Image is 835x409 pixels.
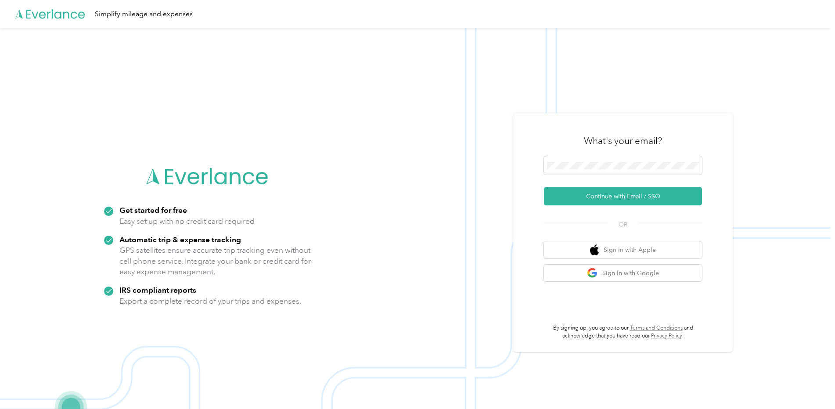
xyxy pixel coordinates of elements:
p: GPS satellites ensure accurate trip tracking even without cell phone service. Integrate your bank... [119,245,311,277]
strong: Automatic trip & expense tracking [119,235,241,244]
strong: IRS compliant reports [119,285,196,294]
p: By signing up, you agree to our and acknowledge that you have read our . [544,324,702,340]
p: Easy set up with no credit card required [119,216,255,227]
button: apple logoSign in with Apple [544,241,702,258]
button: Continue with Email / SSO [544,187,702,205]
a: Privacy Policy [651,333,682,339]
a: Terms and Conditions [630,325,683,331]
p: Export a complete record of your trips and expenses. [119,296,301,307]
img: apple logo [590,244,599,255]
button: google logoSign in with Google [544,265,702,282]
img: google logo [587,268,598,279]
span: OR [608,220,638,229]
div: Simplify mileage and expenses [95,9,193,20]
h3: What's your email? [584,135,662,147]
strong: Get started for free [119,205,187,215]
